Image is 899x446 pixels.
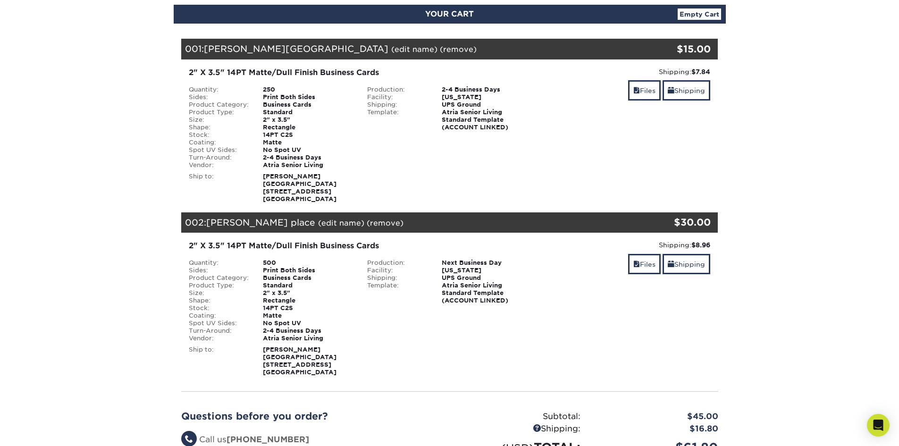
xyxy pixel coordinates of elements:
div: [US_STATE] [435,93,539,101]
div: 002: [181,212,629,233]
div: 2-4 Business Days [256,327,360,335]
div: Coating: [182,139,256,146]
div: $15.00 [629,42,711,56]
div: 001: [181,39,629,59]
div: Business Cards [256,101,360,109]
div: Vendor: [182,161,256,169]
div: Template: [360,282,435,304]
div: 250 [256,86,360,93]
div: Sides: [182,267,256,274]
div: Print Both Sides [256,267,360,274]
div: Facility: [360,93,435,101]
div: Production: [360,86,435,93]
div: Ship to: [182,346,256,376]
h2: Questions before you order? [181,411,443,422]
strong: [PERSON_NAME][GEOGRAPHIC_DATA] [STREET_ADDRESS] [GEOGRAPHIC_DATA] [263,173,336,202]
div: Shipping: [546,240,711,250]
div: Print Both Sides [256,93,360,101]
div: Subtotal: [450,411,588,423]
a: Files [628,80,661,101]
div: Standard [256,109,360,116]
a: (remove) [440,45,477,54]
strong: [PERSON_NAME][GEOGRAPHIC_DATA] [STREET_ADDRESS] [GEOGRAPHIC_DATA] [263,346,336,376]
div: $45.00 [588,411,725,423]
div: Shipping: [360,101,435,109]
span: files [633,261,640,268]
strong: $8.96 [691,241,710,249]
div: Next Business Day [435,259,539,267]
div: Quantity: [182,86,256,93]
strong: $7.84 [691,68,710,76]
div: Sides: [182,93,256,101]
div: Facility: [360,267,435,274]
span: files [633,87,640,94]
a: (remove) [367,219,403,227]
div: 14PT C2S [256,131,360,139]
div: UPS Ground [435,274,539,282]
div: 2" x 3.5" [256,116,360,124]
div: 2" X 3.5" 14PT Matte/Dull Finish Business Cards [189,240,532,252]
div: Product Category: [182,101,256,109]
a: Shipping [663,80,710,101]
div: Atria Senior Living [256,335,360,342]
a: (edit name) [318,219,364,227]
a: Files [628,254,661,274]
div: Matte [256,312,360,320]
div: Quantity: [182,259,256,267]
div: Production: [360,259,435,267]
a: Shipping [663,254,710,274]
span: shipping [668,261,674,268]
div: Stock: [182,304,256,312]
a: Empty Cart [678,8,721,20]
div: Template: [360,109,435,131]
div: Open Intercom Messenger [867,414,890,437]
div: Standard [256,282,360,289]
div: Shipping: [360,274,435,282]
div: 2" x 3.5" [256,289,360,297]
div: Vendor: [182,335,256,342]
div: Business Cards [256,274,360,282]
div: Atria Senior Living Standard Template (ACCOUNT LINKED) [435,109,539,131]
div: Size: [182,289,256,297]
div: Shipping: [546,67,711,76]
div: Product Category: [182,274,256,282]
div: 2" X 3.5" 14PT Matte/Dull Finish Business Cards [189,67,532,78]
div: Turn-Around: [182,327,256,335]
div: Shipping: [450,423,588,435]
div: Matte [256,139,360,146]
div: Product Type: [182,109,256,116]
span: [PERSON_NAME][GEOGRAPHIC_DATA] [204,43,388,54]
div: Spot UV Sides: [182,146,256,154]
div: Turn-Around: [182,154,256,161]
div: Atria Senior Living Standard Template (ACCOUNT LINKED) [435,282,539,304]
div: Spot UV Sides: [182,320,256,327]
div: Shape: [182,124,256,131]
span: shipping [668,87,674,94]
div: 2-4 Business Days [256,154,360,161]
a: (edit name) [391,45,437,54]
div: Ship to: [182,173,256,203]
div: $16.80 [588,423,725,435]
div: Shape: [182,297,256,304]
div: 500 [256,259,360,267]
div: No Spot UV [256,320,360,327]
div: No Spot UV [256,146,360,154]
strong: [PHONE_NUMBER] [227,435,309,444]
div: Size: [182,116,256,124]
div: Atria Senior Living [256,161,360,169]
li: Call us [181,434,443,446]
div: Stock: [182,131,256,139]
div: Rectangle [256,297,360,304]
span: YOUR CART [425,9,474,18]
div: Product Type: [182,282,256,289]
div: UPS Ground [435,101,539,109]
div: [US_STATE] [435,267,539,274]
div: 14PT C2S [256,304,360,312]
div: $30.00 [629,215,711,229]
div: Rectangle [256,124,360,131]
div: Coating: [182,312,256,320]
div: 2-4 Business Days [435,86,539,93]
span: [PERSON_NAME] place [206,217,315,227]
